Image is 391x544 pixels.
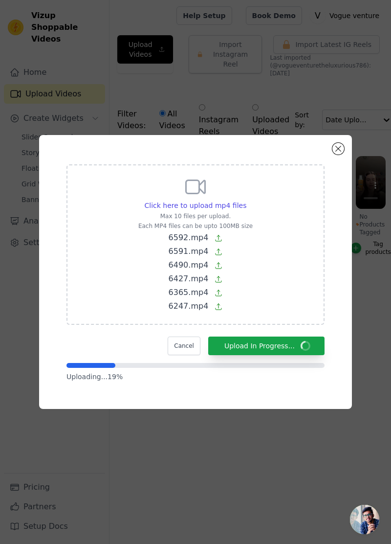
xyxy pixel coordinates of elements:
[169,233,209,242] span: 6592.mp4
[145,202,247,209] span: Click here to upload mp4 files
[332,143,344,155] button: Close modal
[168,337,200,355] button: Cancel
[169,260,209,270] span: 6490.mp4
[208,337,325,355] button: Upload In Progress...
[169,301,209,311] span: 6247.mp4
[138,222,253,230] p: Each MP4 files can be upto 100MB size
[66,372,325,382] p: Uploading... 19 %
[169,288,209,297] span: 6365.mp4
[350,505,379,534] div: Open chat
[169,247,209,256] span: 6591.mp4
[138,212,253,220] p: Max 10 files per upload.
[169,274,209,283] span: 6427.mp4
